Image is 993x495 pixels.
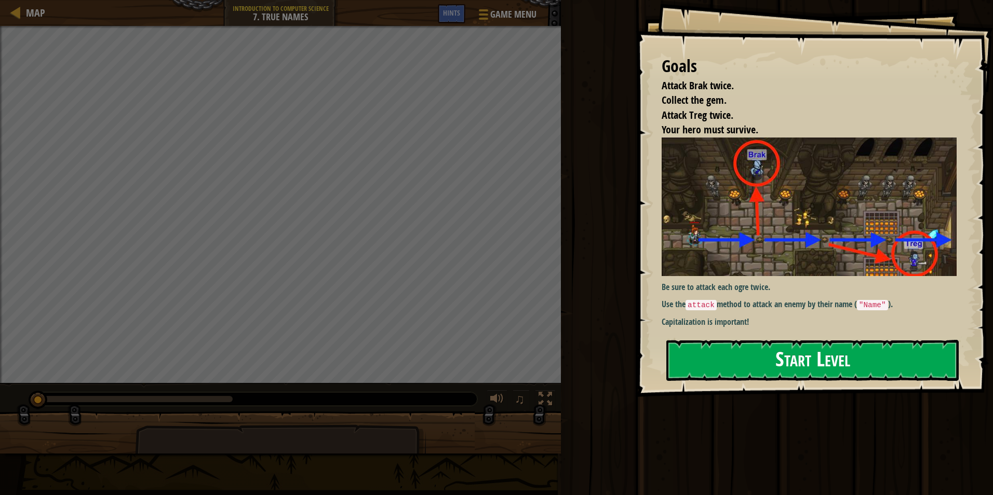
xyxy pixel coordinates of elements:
p: Be sure to attack each ogre twice. [662,281,964,293]
button: Adjust volume [487,390,507,411]
button: ♫ [513,390,530,411]
li: Your hero must survive. [649,122,954,137]
div: Goals [662,54,957,78]
code: attack [686,300,717,310]
p: Use the method to attack an enemy by their name ( ). [662,298,964,311]
img: True names [662,137,964,276]
span: Hints [443,8,460,18]
button: Toggle fullscreen [535,390,556,411]
span: Attack Brak twice. [662,78,734,92]
li: Attack Treg twice. [649,108,954,123]
li: Collect the gem. [649,93,954,108]
button: Start Level [666,340,959,381]
li: Attack Brak twice. [649,78,954,93]
p: Capitalization is important! [662,316,964,328]
span: Game Menu [490,8,536,21]
span: Map [26,6,45,20]
span: Collect the gem. [662,93,727,107]
code: "Name" [857,300,888,310]
a: Map [21,6,45,20]
span: Attack Treg twice. [662,108,733,122]
span: ♫ [515,391,525,407]
button: Game Menu [471,4,543,29]
span: Your hero must survive. [662,122,758,136]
